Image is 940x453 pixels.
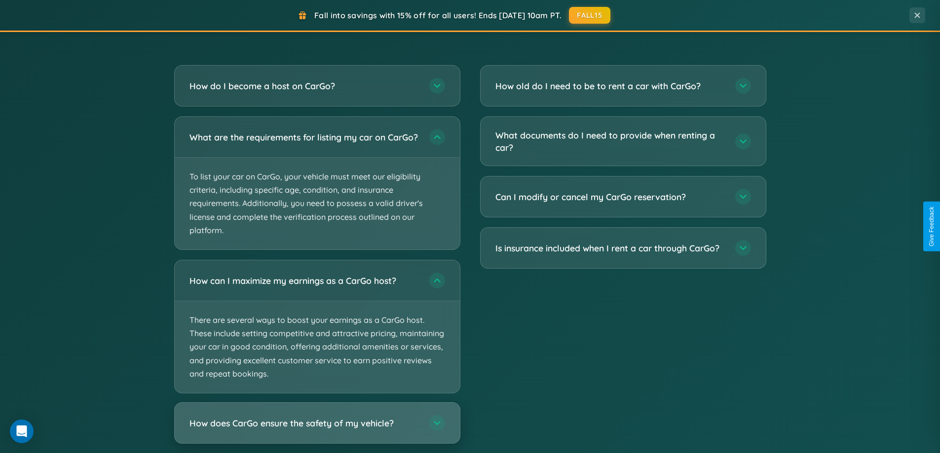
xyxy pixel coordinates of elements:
h3: Is insurance included when I rent a car through CarGo? [495,242,725,254]
div: Open Intercom Messenger [10,419,34,443]
h3: What documents do I need to provide when renting a car? [495,129,725,153]
span: Fall into savings with 15% off for all users! Ends [DATE] 10am PT. [314,10,562,20]
h3: How old do I need to be to rent a car with CarGo? [495,80,725,92]
h3: How does CarGo ensure the safety of my vehicle? [189,417,419,429]
div: Give Feedback [928,207,935,246]
h3: How do I become a host on CarGo? [189,80,419,92]
h3: How can I maximize my earnings as a CarGo host? [189,275,419,287]
h3: What are the requirements for listing my car on CarGo? [189,131,419,143]
button: FALL15 [569,7,610,24]
p: There are several ways to boost your earnings as a CarGo host. These include setting competitive ... [175,301,460,393]
p: To list your car on CarGo, your vehicle must meet our eligibility criteria, including specific ag... [175,158,460,249]
h3: Can I modify or cancel my CarGo reservation? [495,191,725,203]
